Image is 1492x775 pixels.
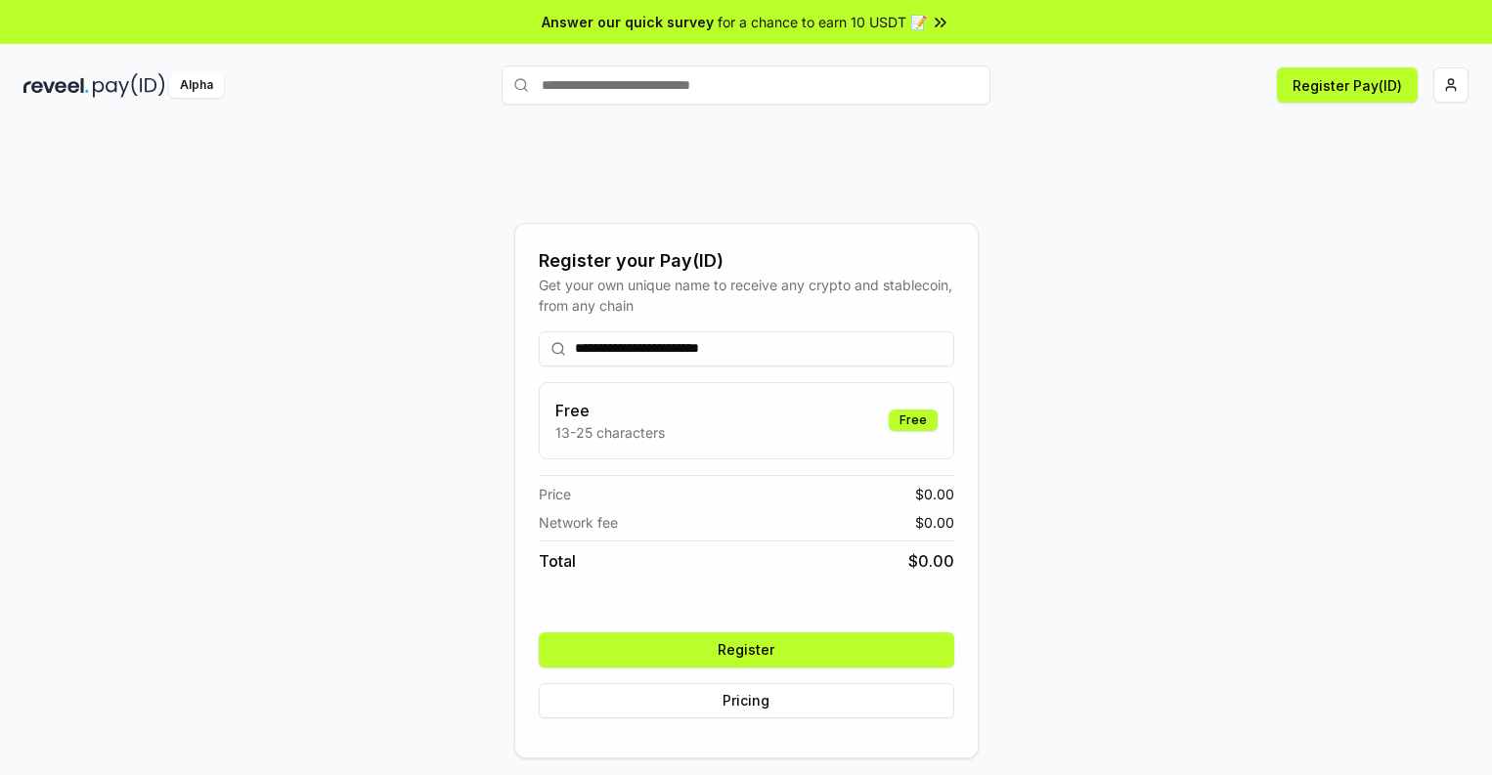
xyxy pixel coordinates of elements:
[539,484,571,504] span: Price
[542,12,714,32] span: Answer our quick survey
[718,12,927,32] span: for a chance to earn 10 USDT 📝
[539,512,618,533] span: Network fee
[555,422,665,443] p: 13-25 characters
[1277,67,1418,103] button: Register Pay(ID)
[539,549,576,573] span: Total
[539,632,954,667] button: Register
[539,683,954,718] button: Pricing
[23,73,89,98] img: reveel_dark
[539,275,954,316] div: Get your own unique name to receive any crypto and stablecoin, from any chain
[555,399,665,422] h3: Free
[169,73,224,98] div: Alpha
[908,549,954,573] span: $ 0.00
[915,484,954,504] span: $ 0.00
[889,409,938,431] div: Free
[539,247,954,275] div: Register your Pay(ID)
[93,73,165,98] img: pay_id
[915,512,954,533] span: $ 0.00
